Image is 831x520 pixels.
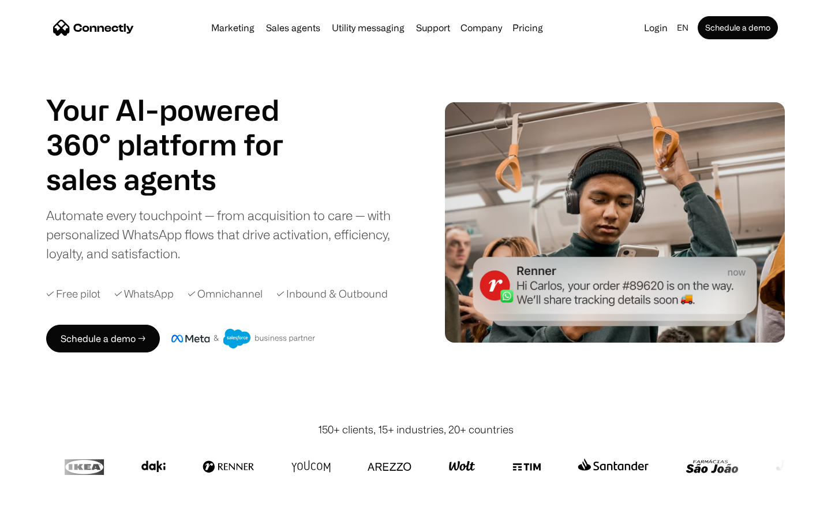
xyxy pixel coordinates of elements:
[207,23,259,32] a: Marketing
[12,499,69,516] aside: Language selected: English
[46,92,312,162] h1: Your AI-powered 360° platform for
[114,286,174,302] div: ✓ WhatsApp
[677,20,688,36] div: en
[46,286,100,302] div: ✓ Free pilot
[639,20,672,36] a: Login
[23,500,69,516] ul: Language list
[46,206,410,263] div: Automate every touchpoint — from acquisition to care — with personalized WhatsApp flows that driv...
[171,329,316,348] img: Meta and Salesforce business partner badge.
[261,23,325,32] a: Sales agents
[46,325,160,352] a: Schedule a demo →
[46,162,312,196] h1: sales agents
[508,23,548,32] a: Pricing
[276,286,388,302] div: ✓ Inbound & Outbound
[188,286,263,302] div: ✓ Omnichannel
[327,23,409,32] a: Utility messaging
[318,422,514,437] div: 150+ clients, 15+ industries, 20+ countries
[411,23,455,32] a: Support
[698,16,778,39] a: Schedule a demo
[461,20,502,36] div: Company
